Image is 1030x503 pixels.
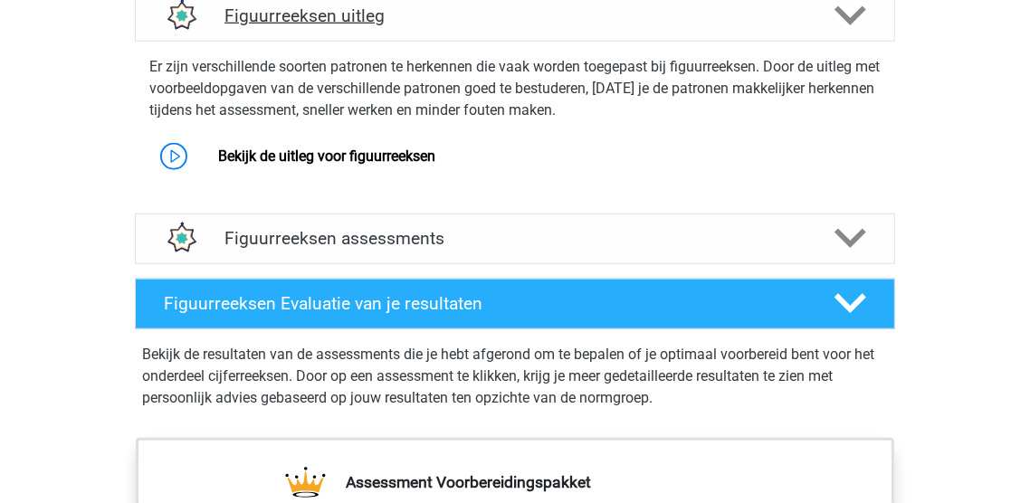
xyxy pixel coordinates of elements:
[164,293,806,314] h4: Figuurreeksen Evaluatie van je resultaten
[224,5,806,26] h4: Figuurreeksen uitleg
[224,228,806,249] h4: Figuurreeksen assessments
[142,344,888,409] p: Bekijk de resultaten van de assessments die je hebt afgerond om te bepalen of je optimaal voorber...
[218,147,435,165] a: Bekijk de uitleg voor figuurreeksen
[128,279,902,329] a: Figuurreeksen Evaluatie van je resultaten
[157,215,204,261] img: figuurreeksen assessments
[149,56,881,121] p: Er zijn verschillende soorten patronen te herkennen die vaak worden toegepast bij figuurreeksen. ...
[128,214,902,264] a: assessments Figuurreeksen assessments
